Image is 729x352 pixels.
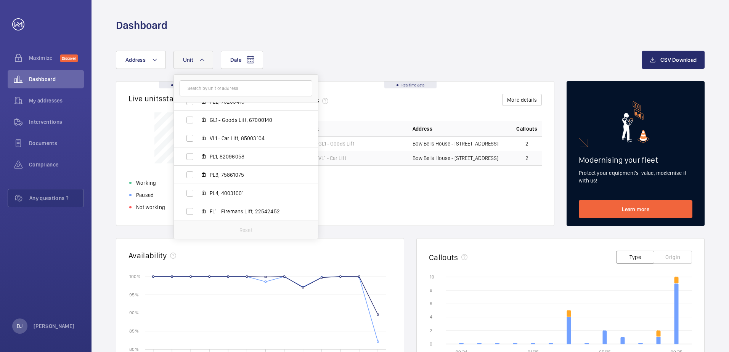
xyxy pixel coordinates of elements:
span: Any questions ? [29,194,83,202]
span: My addresses [29,97,84,104]
text: 80 % [129,346,139,352]
h2: Live units [128,94,197,103]
span: FL1 - Firemans Lift, 22542452 [210,208,298,215]
h2: Availability [128,251,167,260]
text: 4 [430,314,432,320]
span: Date [230,57,241,63]
p: Protect your equipment's value, modernise it with us! [579,169,692,184]
button: Origin [654,251,692,264]
span: PL4, 40031001 [210,189,298,197]
span: Discover [60,54,78,62]
h2: Callouts [429,253,458,262]
span: PL3, 75861075 [210,171,298,179]
p: Paused [136,191,154,199]
span: Unit [183,57,193,63]
span: Bow Bells House - [STREET_ADDRESS] [413,141,498,146]
text: 0 [430,341,432,347]
span: VL1 - Car Lift [318,155,346,161]
button: CSV Download [642,51,705,69]
text: 8 [430,288,432,293]
span: GL1 - Goods Lift [318,141,354,146]
button: More details [502,94,542,106]
span: Interventions [29,118,84,126]
div: Real time data [159,82,211,88]
text: 95 % [129,292,139,297]
span: Documents [29,139,84,147]
span: PL1, 82096058 [210,153,298,160]
text: 10 [430,274,434,280]
p: [PERSON_NAME] [34,322,75,330]
button: Date [221,51,263,69]
text: 2 [430,328,432,333]
span: Maximize [29,54,60,62]
span: Callouts [516,125,537,133]
span: GL1 - Goods Lift, 67000140 [210,116,298,124]
text: 90 % [129,310,139,315]
span: VL1 - Car Lift, 85003104 [210,134,298,142]
img: marketing-card.svg [622,101,650,143]
span: Compliance [29,161,84,168]
h1: Dashboard [116,18,167,32]
a: Learn more [579,200,692,218]
text: 100 % [129,274,141,279]
span: 2 [525,155,528,161]
button: Type [616,251,654,264]
button: Address [116,51,166,69]
p: Working [136,179,156,187]
p: Not working [136,203,165,211]
span: CSV Download [660,57,697,63]
p: Reset [239,226,252,234]
span: Address [413,125,432,133]
span: status [162,94,197,103]
input: Search by unit or address [180,80,312,96]
button: Unit [173,51,213,69]
h2: Modernising your fleet [579,155,692,165]
span: Bow Bells House - [STREET_ADDRESS] [413,155,498,161]
span: 2 [525,141,528,146]
span: Address [125,57,146,63]
text: 6 [430,301,432,306]
text: 85 % [129,328,139,334]
div: Real time data [384,82,437,88]
p: DJ [17,322,22,330]
span: Dashboard [29,75,84,83]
